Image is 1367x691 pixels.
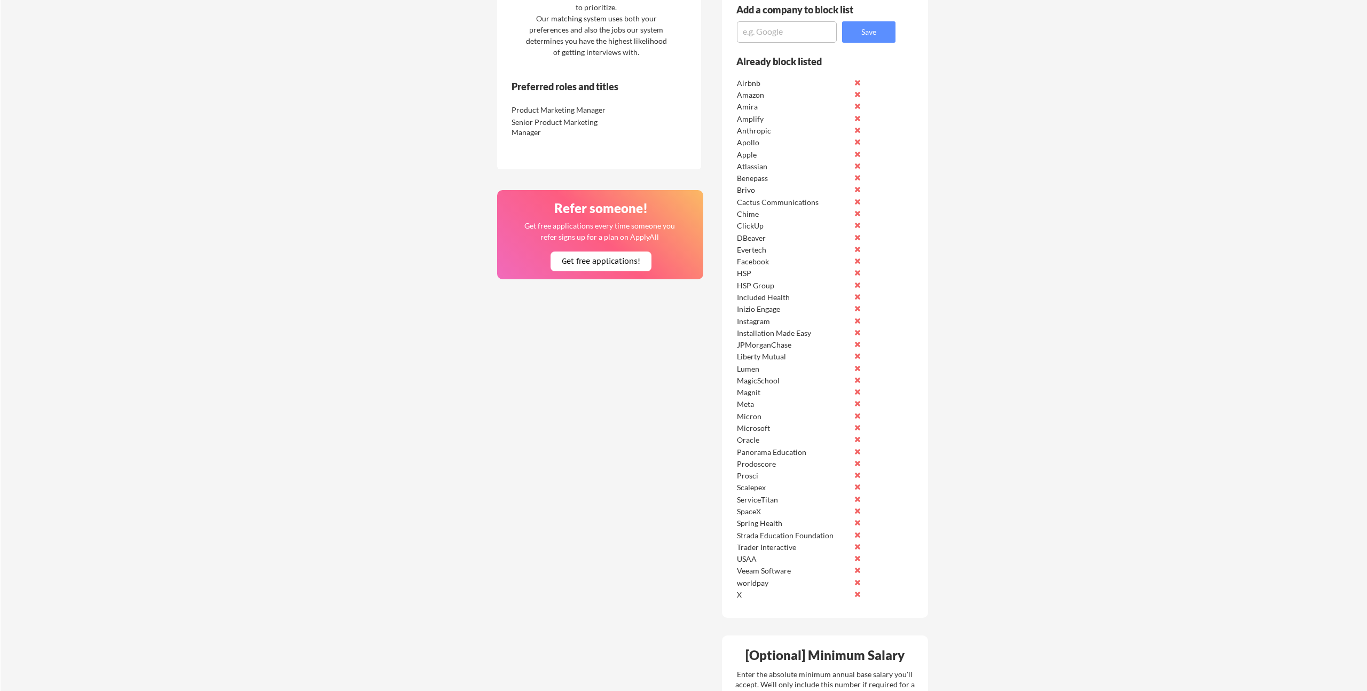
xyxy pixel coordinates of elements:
div: Installation Made Easy [737,328,850,339]
div: X [737,590,850,600]
div: HSP Group [737,280,850,291]
div: USAA [737,554,850,564]
div: Liberty Mutual [737,351,850,362]
div: Panorama Education [737,447,850,458]
div: Get free applications every time someone you refer signs up for a plan on ApplyAll [523,220,675,242]
div: Evertech [737,245,850,255]
div: Airbnb [737,78,850,89]
div: SpaceX [737,506,850,517]
div: Benepass [737,173,850,184]
div: worldpay [737,578,850,588]
div: Spring Health [737,518,850,529]
div: Meta [737,399,850,410]
div: JPMorganChase [737,340,850,350]
div: Already block listed [736,57,881,66]
div: Amplify [737,114,850,124]
div: Anthropic [737,125,850,136]
div: Facebook [737,256,850,267]
div: Prosci [737,470,850,481]
div: ServiceTitan [737,494,850,505]
div: Microsoft [737,423,850,434]
div: [Optional] Minimum Salary [726,649,924,662]
div: Oracle [737,435,850,445]
button: Get free applications! [551,252,651,271]
div: Add a company to block list [736,5,870,14]
div: Magnit [737,387,850,398]
div: Senior Product Marketing Manager [512,117,624,138]
div: Trader Interactive [737,542,850,553]
div: HSP [737,268,850,279]
div: Cactus Communications [737,197,850,208]
div: Micron [737,411,850,422]
div: Atlassian [737,161,850,172]
div: Strada Education Foundation [737,530,850,541]
div: DBeaver [737,233,850,244]
div: Veeam Software [737,566,850,576]
div: Refer someone! [501,202,700,215]
div: Scalepex [737,482,850,493]
button: Save [842,21,895,43]
div: Lumen [737,364,850,374]
div: Prodoscore [737,459,850,469]
div: Amazon [737,90,850,100]
div: Preferred roles and titles [512,82,657,91]
div: Included Health [737,292,850,303]
div: Product Marketing Manager [512,105,624,115]
div: Amira [737,101,850,112]
div: Apollo [737,137,850,148]
div: Brivo [737,185,850,195]
div: ClickUp [737,221,850,231]
div: Inizio Engage [737,304,850,315]
div: Instagram [737,316,850,327]
div: MagicSchool [737,375,850,386]
div: Apple [737,150,850,160]
div: Chime [737,209,850,219]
